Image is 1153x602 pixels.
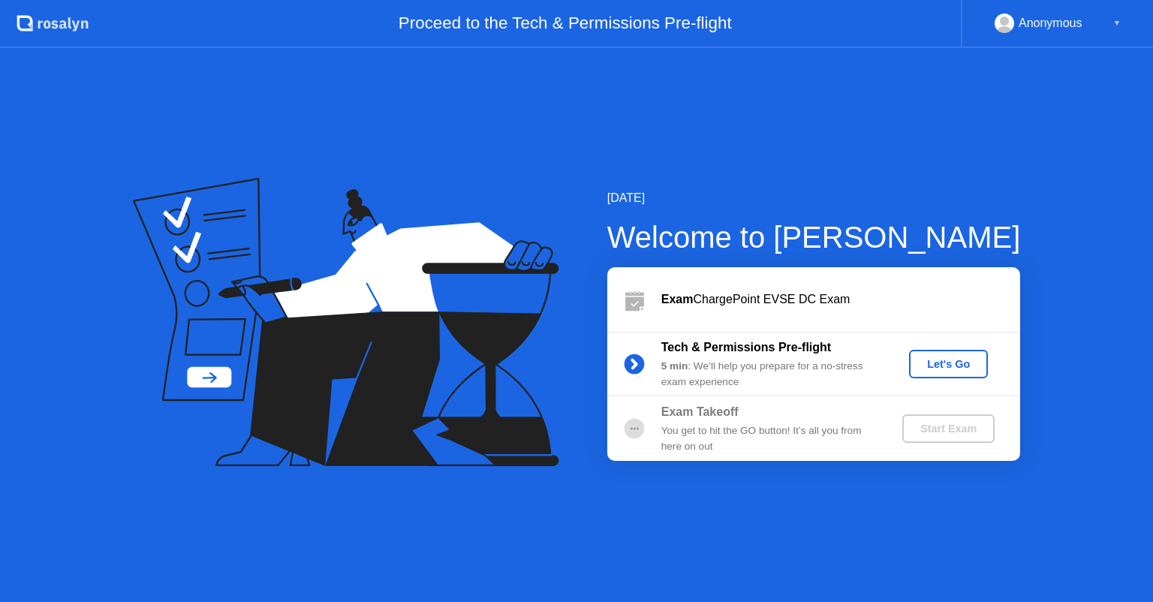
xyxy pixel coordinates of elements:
[661,293,694,306] b: Exam
[909,350,988,378] button: Let's Go
[902,414,995,443] button: Start Exam
[661,359,878,390] div: : We’ll help you prepare for a no-stress exam experience
[661,341,831,354] b: Tech & Permissions Pre-flight
[661,423,878,454] div: You get to hit the GO button! It’s all you from here on out
[661,290,1020,309] div: ChargePoint EVSE DC Exam
[1113,14,1121,33] div: ▼
[607,215,1021,260] div: Welcome to [PERSON_NAME]
[908,423,989,435] div: Start Exam
[607,189,1021,207] div: [DATE]
[661,360,688,372] b: 5 min
[915,358,982,370] div: Let's Go
[661,405,739,418] b: Exam Takeoff
[1019,14,1082,33] div: Anonymous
